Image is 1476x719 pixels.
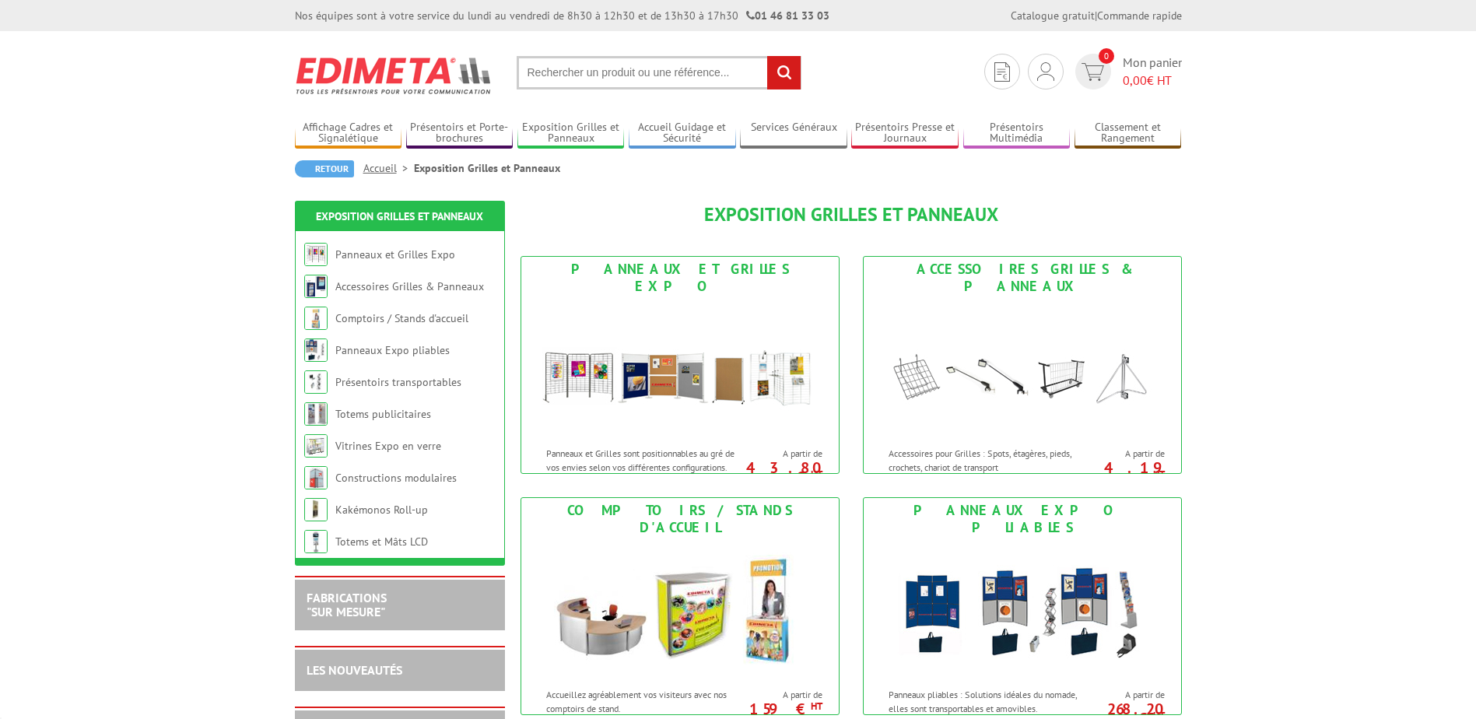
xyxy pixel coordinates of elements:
[767,56,801,89] input: rechercher
[335,343,450,357] a: Panneaux Expo pliables
[863,497,1182,715] a: Panneaux Expo pliables Panneaux Expo pliables Panneaux pliables : Solutions idéales du nomade, el...
[629,121,736,146] a: Accueil Guidage et Sécurité
[863,256,1182,474] a: Accessoires Grilles & Panneaux Accessoires Grilles & Panneaux Accessoires pour Grilles : Spots, é...
[335,439,441,453] a: Vitrines Expo en verre
[521,205,1182,225] h1: Exposition Grilles et Panneaux
[994,62,1010,82] img: devis rapide
[363,161,414,175] a: Accueil
[1123,54,1182,89] span: Mon panier
[335,407,431,421] a: Totems publicitaires
[735,463,822,482] p: 43.80 €
[1011,8,1182,23] div: |
[304,498,328,521] img: Kakémonos Roll-up
[316,209,483,223] a: Exposition Grilles et Panneaux
[295,47,493,104] img: Edimeta
[743,447,822,460] span: A partir de
[740,121,847,146] a: Services Généraux
[304,402,328,426] img: Totems publicitaires
[335,311,468,325] a: Comptoirs / Stands d'accueil
[743,689,822,701] span: A partir de
[868,502,1177,536] div: Panneaux Expo pliables
[335,279,484,293] a: Accessoires Grilles & Panneaux
[304,275,328,298] img: Accessoires Grilles & Panneaux
[295,8,829,23] div: Nos équipes sont à votre service du lundi au vendredi de 8h30 à 12h30 et de 13h30 à 17h30
[304,307,328,330] img: Comptoirs / Stands d'accueil
[1085,447,1165,460] span: A partir de
[521,256,840,474] a: Panneaux et Grilles Expo Panneaux et Grilles Expo Panneaux et Grilles sont positionnables au gré ...
[307,590,387,619] a: FABRICATIONS"Sur Mesure"
[1153,468,1165,481] sup: HT
[304,338,328,362] img: Panneaux Expo pliables
[1071,54,1182,89] a: devis rapide 0 Mon panier 0,00€ HT
[1085,689,1165,701] span: A partir de
[335,503,428,517] a: Kakémonos Roll-up
[304,243,328,266] img: Panneaux et Grilles Expo
[546,447,739,473] p: Panneaux et Grilles sont positionnables au gré de vos envies selon vos différentes configurations.
[521,497,840,715] a: Comptoirs / Stands d'accueil Comptoirs / Stands d'accueil Accueillez agréablement vos visiteurs a...
[335,247,455,261] a: Panneaux et Grilles Expo
[811,468,822,481] sup: HT
[1097,9,1182,23] a: Commande rapide
[295,160,354,177] a: Retour
[1011,9,1095,23] a: Catalogue gratuit
[335,471,457,485] a: Constructions modulaires
[746,9,829,23] strong: 01 46 81 33 03
[889,688,1082,714] p: Panneaux pliables : Solutions idéales du nomade, elles sont transportables et amovibles.
[304,370,328,394] img: Présentoirs transportables
[517,121,625,146] a: Exposition Grilles et Panneaux
[525,261,835,295] div: Panneaux et Grilles Expo
[304,530,328,553] img: Totems et Mâts LCD
[546,688,739,714] p: Accueillez agréablement vos visiteurs avec nos comptoirs de stand.
[811,700,822,713] sup: HT
[1082,63,1104,81] img: devis rapide
[1078,463,1165,482] p: 4.19 €
[851,121,959,146] a: Présentoirs Presse et Journaux
[878,540,1166,680] img: Panneaux Expo pliables
[525,502,835,536] div: Comptoirs / Stands d'accueil
[1099,48,1114,64] span: 0
[1037,62,1054,81] img: devis rapide
[1075,121,1182,146] a: Classement et Rangement
[889,447,1082,473] p: Accessoires pour Grilles : Spots, étagères, pieds, crochets, chariot de transport
[307,662,402,678] a: LES NOUVEAUTÉS
[963,121,1071,146] a: Présentoirs Multimédia
[536,540,824,680] img: Comptoirs / Stands d'accueil
[1123,72,1182,89] span: € HT
[304,466,328,489] img: Constructions modulaires
[536,299,824,439] img: Panneaux et Grilles Expo
[335,375,461,389] a: Présentoirs transportables
[414,160,560,176] li: Exposition Grilles et Panneaux
[878,299,1166,439] img: Accessoires Grilles & Panneaux
[517,56,801,89] input: Rechercher un produit ou une référence...
[735,704,822,714] p: 159 €
[1123,72,1147,88] span: 0,00
[335,535,428,549] a: Totems et Mâts LCD
[406,121,514,146] a: Présentoirs et Porte-brochures
[295,121,402,146] a: Affichage Cadres et Signalétique
[868,261,1177,295] div: Accessoires Grilles & Panneaux
[304,434,328,458] img: Vitrines Expo en verre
